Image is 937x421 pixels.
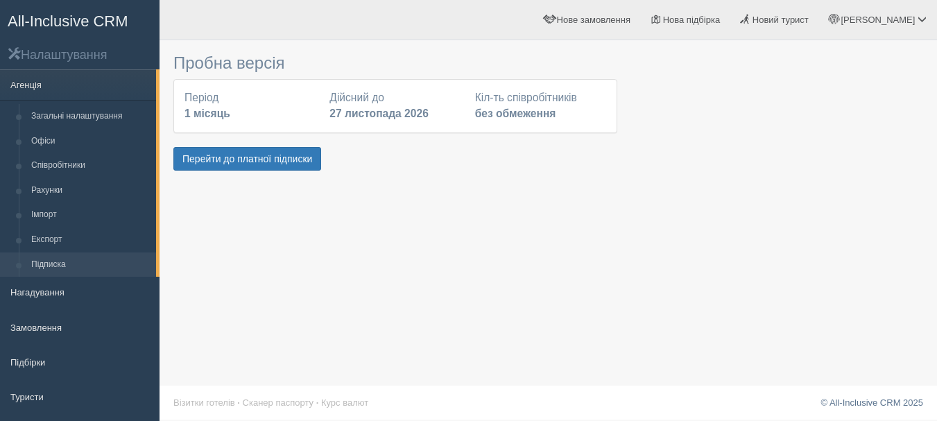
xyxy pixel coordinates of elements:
[173,147,321,171] button: Перейти до платної підписки
[8,12,128,30] span: All-Inclusive CRM
[178,90,323,122] div: Період
[184,108,230,119] b: 1 місяць
[468,90,613,122] div: Кіл-ть співробітників
[753,15,809,25] span: Новий турист
[25,227,156,252] a: Експорт
[173,54,617,72] h3: Пробна версія
[329,108,428,119] b: 27 листопада 2026
[841,15,915,25] span: [PERSON_NAME]
[557,15,630,25] span: Нове замовлення
[1,1,159,39] a: All-Inclusive CRM
[243,397,313,408] a: Сканер паспорту
[323,90,467,122] div: Дійсний до
[25,104,156,129] a: Загальні налаштування
[820,397,923,408] a: © All-Inclusive CRM 2025
[316,397,319,408] span: ·
[25,129,156,154] a: Офіси
[237,397,240,408] span: ·
[475,108,556,119] b: без обмеження
[663,15,721,25] span: Нова підбірка
[173,397,235,408] a: Візитки готелів
[25,153,156,178] a: Співробітники
[25,252,156,277] a: Підписка
[25,178,156,203] a: Рахунки
[25,203,156,227] a: Імпорт
[321,397,368,408] a: Курс валют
